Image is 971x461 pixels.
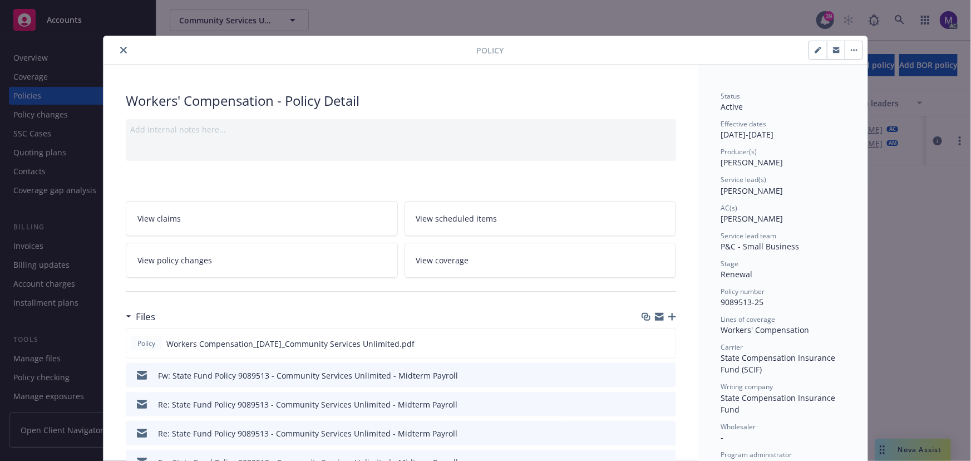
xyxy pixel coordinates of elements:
[158,428,457,439] div: Re: State Fund Policy 9089513 - Community Services Unlimited - Midterm Payroll
[662,370,672,381] button: preview file
[721,231,776,241] span: Service lead team
[643,338,652,350] button: download file
[721,422,756,431] span: Wholesaler
[721,147,757,156] span: Producer(s)
[662,428,672,439] button: preview file
[721,259,738,268] span: Stage
[721,213,783,224] span: [PERSON_NAME]
[130,124,672,135] div: Add internal notes here...
[721,382,773,391] span: Writing company
[721,119,766,129] span: Effective dates
[721,203,737,213] span: AC(s)
[126,201,398,236] a: View claims
[721,101,743,112] span: Active
[158,370,458,381] div: Fw: State Fund Policy 9089513 - Community Services Unlimited - Midterm Payroll
[721,352,837,375] span: State Compensation Insurance Fund (SCIF)
[135,339,157,349] span: Policy
[476,45,504,56] span: Policy
[721,241,799,252] span: P&C - Small Business
[136,310,155,324] h3: Files
[416,213,497,224] span: View scheduled items
[721,157,783,168] span: [PERSON_NAME]
[117,43,130,57] button: close
[721,185,783,196] span: [PERSON_NAME]
[661,338,671,350] button: preview file
[721,450,792,459] span: Program administrator
[721,342,743,352] span: Carrier
[721,393,837,415] span: State Compensation Insurance Fund
[126,310,155,324] div: Files
[405,243,677,278] a: View coverage
[644,399,653,410] button: download file
[721,269,752,279] span: Renewal
[137,254,212,266] span: View policy changes
[137,213,181,224] span: View claims
[721,432,723,443] span: -
[126,91,676,110] div: Workers' Compensation - Policy Detail
[662,399,672,410] button: preview file
[721,119,845,140] div: [DATE] - [DATE]
[721,175,766,184] span: Service lead(s)
[158,399,457,410] div: Re: State Fund Policy 9089513 - Community Services Unlimited - Midterm Payroll
[721,315,775,324] span: Lines of coverage
[416,254,469,266] span: View coverage
[644,370,653,381] button: download file
[721,91,740,101] span: Status
[126,243,398,278] a: View policy changes
[405,201,677,236] a: View scheduled items
[166,338,415,350] span: Workers Compensation_[DATE]_Community Services Unlimited.pdf
[721,287,765,296] span: Policy number
[644,428,653,439] button: download file
[721,324,845,336] div: Workers' Compensation
[721,297,763,307] span: 9089513-25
